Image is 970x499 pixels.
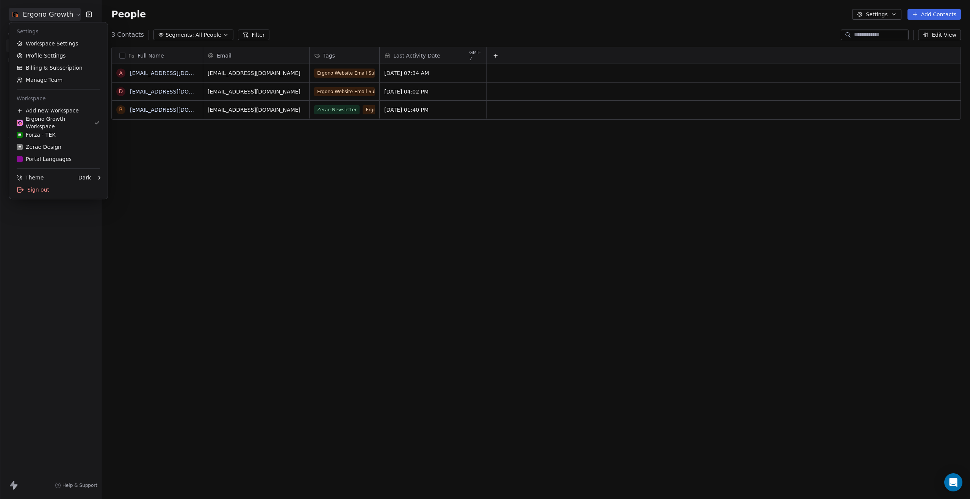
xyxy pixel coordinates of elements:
div: Ergono Growth Workspace [17,115,94,130]
div: Zerae Design [17,143,61,151]
div: Theme [17,174,44,181]
img: Ergono%20growth%20Transparent%20Logo%20.png [17,120,23,126]
div: Forza - TEK [17,131,55,139]
a: Workspace Settings [12,37,105,50]
div: Workspace [12,92,105,104]
div: Add new workspace [12,104,105,117]
div: Sign out [12,184,105,196]
a: Profile Settings [12,50,105,62]
div: Dark [78,174,91,181]
a: Billing & Subscription [12,62,105,74]
a: Manage Team [12,74,105,86]
div: Settings [12,25,105,37]
img: Forza%20Tek-Socialimage.png [17,132,23,138]
div: Portal Languages [17,155,72,163]
img: Forza%20Tek-Socialimage.png [17,144,23,150]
